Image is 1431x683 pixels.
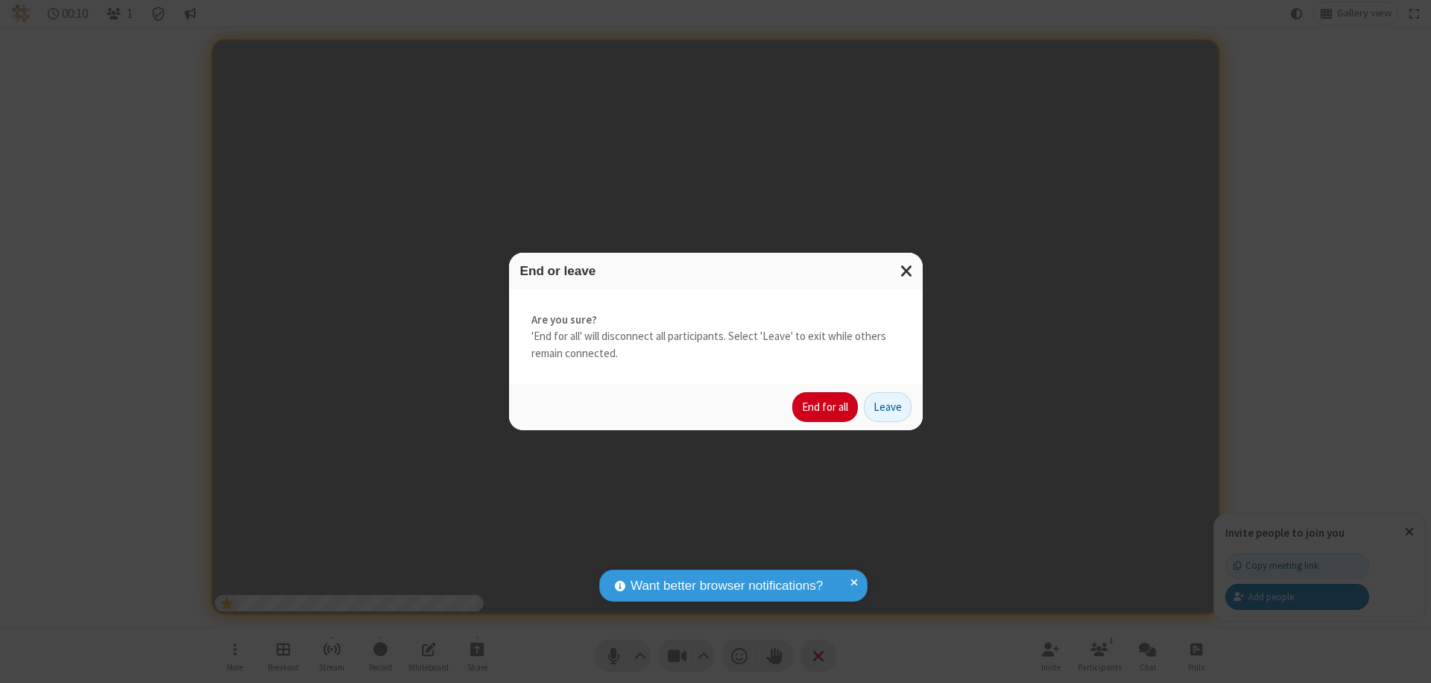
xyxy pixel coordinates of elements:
div: 'End for all' will disconnect all participants. Select 'Leave' to exit while others remain connec... [509,289,923,385]
button: Close modal [891,253,923,289]
button: Leave [864,392,912,422]
span: Want better browser notifications? [631,576,823,596]
h3: End or leave [520,264,912,278]
strong: Are you sure? [531,312,900,329]
button: End for all [792,392,858,422]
